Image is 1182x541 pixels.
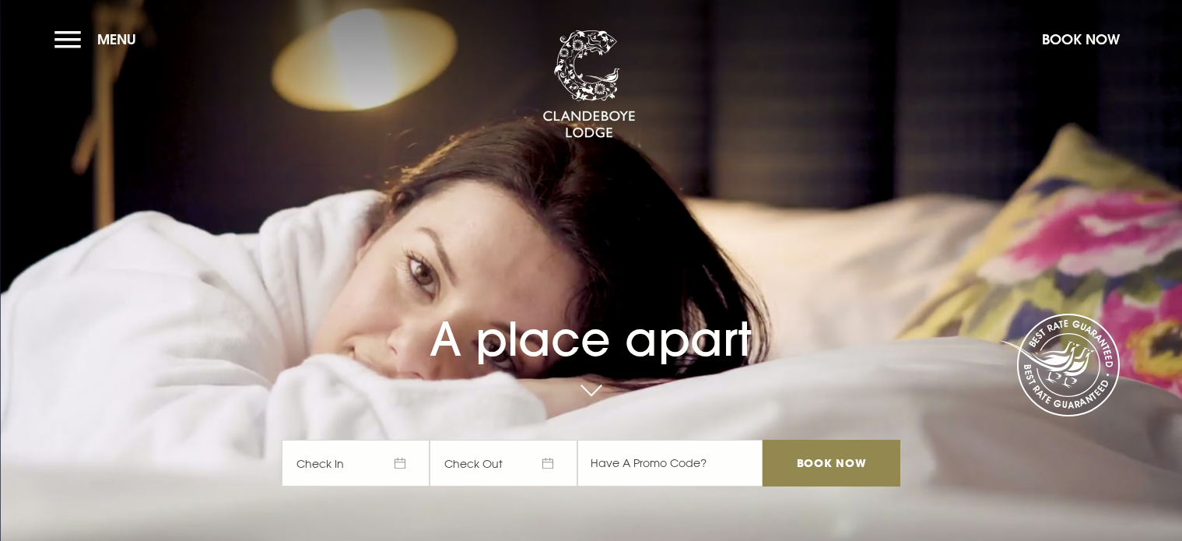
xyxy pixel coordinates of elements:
[430,440,577,487] span: Check Out
[577,440,763,487] input: Have A Promo Code?
[54,23,144,56] button: Menu
[763,440,900,487] input: Book Now
[282,278,900,367] h1: A place apart
[282,440,430,487] span: Check In
[542,30,636,139] img: Clandeboye Lodge
[97,30,136,48] span: Menu
[1034,23,1128,56] button: Book Now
